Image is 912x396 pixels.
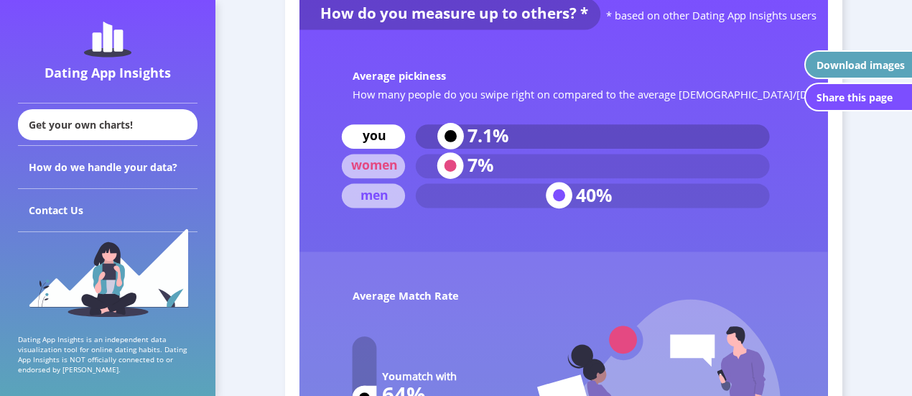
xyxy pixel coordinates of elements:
[402,369,457,383] tspan: match with
[576,182,613,206] text: 40%
[467,123,509,147] text: 7.1%
[804,50,912,79] button: Download images
[22,64,194,81] div: Dating App Insights
[816,58,905,72] div: Download images
[467,152,494,177] text: 7%
[84,22,131,57] img: dating-app-insights-logo.5abe6921.svg
[804,83,912,111] button: Share this page
[18,109,197,140] div: Get your own charts!
[816,91,893,104] div: Share this page
[353,287,460,302] text: Average Match Rate
[353,68,447,83] text: Average pickiness
[606,7,817,22] text: * based on other Dating App Insights users
[27,227,189,317] img: sidebar_girl.91b9467e.svg
[360,185,388,203] text: men
[18,189,197,232] div: Contact Us
[18,146,197,189] div: How do we handle your data?
[320,3,588,23] text: How do you measure up to others? *
[18,334,197,374] p: Dating App Insights is an independent data visualization tool for online dating habits. Dating Ap...
[363,126,386,144] text: you
[382,369,457,383] text: You
[351,156,398,173] text: women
